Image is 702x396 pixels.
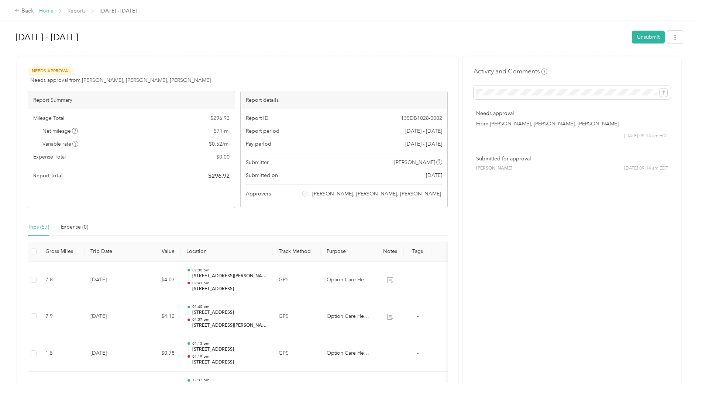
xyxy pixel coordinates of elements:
[246,159,269,166] span: Submitter
[376,242,404,262] th: Notes
[42,127,78,135] span: Net mileage
[209,140,230,148] span: $ 0.52 / mi
[246,140,271,148] span: Pay period
[192,346,267,353] p: [STREET_ADDRESS]
[85,298,136,335] td: [DATE]
[192,378,267,383] p: 12:37 pm
[136,262,180,299] td: $4.03
[39,242,85,262] th: Gross Miles
[661,355,702,396] iframe: Everlance-gr Chat Button Frame
[33,172,63,180] span: Report total
[192,304,267,309] p: 01:40 pm
[273,298,321,335] td: GPS
[417,350,419,356] span: -
[85,335,136,372] td: [DATE]
[68,8,86,14] a: Reports
[192,273,267,279] p: [STREET_ADDRESS][PERSON_NAME]
[28,67,74,75] span: Needs Approval
[216,153,230,161] span: $ 0.00
[405,127,442,135] span: [DATE] - [DATE]
[39,298,85,335] td: 7.9
[192,268,267,273] p: 02:30 pm
[246,190,271,198] span: Approvers
[321,335,376,372] td: Option Care Health
[405,140,442,148] span: [DATE] - [DATE]
[246,127,279,135] span: Report period
[39,262,85,299] td: 7.8
[192,359,267,366] p: [STREET_ADDRESS]
[192,341,267,346] p: 01:15 pm
[192,317,267,322] p: 01:57 pm
[208,171,230,180] span: $ 296.92
[273,242,321,262] th: Track Method
[632,31,665,44] button: Unsubmit
[417,313,419,319] span: -
[192,286,267,292] p: [STREET_ADDRESS]
[28,223,49,231] div: Trips (57)
[246,114,269,122] span: Report ID
[15,7,34,15] div: Back
[476,165,512,172] span: [PERSON_NAME]
[246,171,278,179] span: Submitted on
[273,262,321,299] td: GPS
[136,335,180,372] td: $0.78
[136,242,180,262] th: Value
[28,91,235,109] div: Report Summary
[474,67,547,76] h4: Activity and Comments
[42,140,79,148] span: Variable rate
[476,110,668,117] p: Needs approval
[404,242,431,262] th: Tags
[192,354,267,359] p: 01:19 pm
[321,262,376,299] td: Option Care Health
[312,190,441,198] span: [PERSON_NAME], [PERSON_NAME], [PERSON_NAME]
[426,171,442,179] span: [DATE]
[214,127,230,135] span: 571 mi
[241,91,447,109] div: Report details
[192,281,267,286] p: 02:43 pm
[61,223,88,231] div: Expense (0)
[321,298,376,335] td: Option Care Health
[273,335,321,372] td: GPS
[39,335,85,372] td: 1.5
[192,309,267,316] p: [STREET_ADDRESS]
[192,322,267,329] p: [STREET_ADDRESS][PERSON_NAME]
[136,298,180,335] td: $4.12
[192,383,267,389] p: [STREET_ADDRESS]
[624,133,668,139] span: [DATE] 09:14 am EDT
[39,8,54,14] a: Home
[401,114,442,122] span: 135DB1028-0002
[85,262,136,299] td: [DATE]
[16,28,627,46] h1: Sep 1 - 30, 2025
[476,120,668,128] p: From [PERSON_NAME], [PERSON_NAME], [PERSON_NAME]
[33,153,66,161] span: Expense Total
[394,159,435,166] span: [PERSON_NAME]
[100,7,137,15] span: [DATE] - [DATE]
[33,114,64,122] span: Mileage Total
[30,76,211,84] span: Needs approval from [PERSON_NAME], [PERSON_NAME], [PERSON_NAME]
[624,165,668,172] span: [DATE] 09:14 am EDT
[85,242,136,262] th: Trip Date
[476,155,668,163] p: Submitted for approval
[417,277,419,283] span: -
[210,114,230,122] span: $ 296.92
[321,242,376,262] th: Purpose
[180,242,273,262] th: Location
